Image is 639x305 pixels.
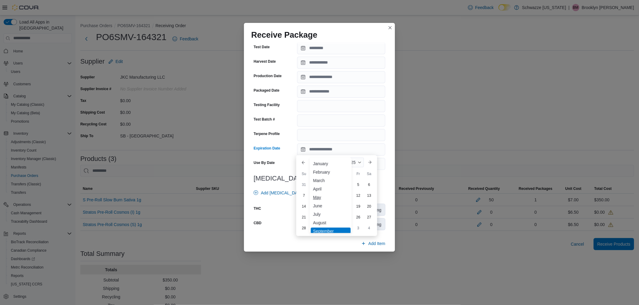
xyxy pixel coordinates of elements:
[299,180,309,190] div: day-31
[299,212,309,222] div: day-21
[299,202,309,211] div: day-14
[365,158,375,167] button: Next month
[354,180,363,190] div: day-5
[364,202,374,211] div: day-20
[297,86,385,98] input: Press the down key to open a popover containing a calendar.
[297,71,385,83] input: Press the down key to open a popover containing a calendar.
[372,219,385,230] div: mg
[251,30,317,40] h1: Receive Package
[364,169,374,179] div: Sa
[254,131,280,136] label: Terpene Profile
[364,191,374,200] div: day-13
[299,169,309,179] div: Su
[354,202,363,211] div: day-19
[254,102,280,107] label: Testing Facility
[299,191,309,200] div: day-7
[299,223,309,233] div: day-28
[311,219,351,226] div: August
[311,160,351,167] div: January
[311,168,351,176] div: February
[311,228,351,235] div: September
[297,42,385,54] input: Press the down key to open a popover containing a calendar.
[254,160,275,165] label: Use By Date
[254,206,261,211] label: THC
[311,177,351,184] div: March
[251,187,306,199] button: Add [MEDICAL_DATA]
[299,179,375,234] div: September, 2025
[344,158,364,167] div: Button. Open the year selector. 2025 is currently selected.
[299,158,308,167] button: Previous Month
[254,221,262,225] label: CBD
[297,57,385,69] input: Press the down key to open a popover containing a calendar.
[254,88,279,93] label: Packaged Date
[354,191,363,200] div: day-12
[311,194,351,201] div: May
[364,212,374,222] div: day-27
[254,45,270,49] label: Test Date
[364,223,374,233] div: day-4
[254,146,280,151] label: Expiration Date
[354,169,363,179] div: Fr
[297,143,385,156] input: Press the down key to enter a popover containing a calendar. Press the escape key to close the po...
[254,59,276,64] label: Harvest Date
[372,204,385,215] div: mg
[364,180,374,190] div: day-6
[368,241,385,247] span: Add Item
[311,211,351,218] div: July
[311,185,351,193] div: April
[254,117,275,122] label: Test Batch #
[254,175,385,182] h3: [MEDICAL_DATA]
[311,202,351,209] div: June
[387,24,394,31] button: Closes this modal window
[254,74,282,78] label: Production Date
[354,223,363,233] div: day-3
[359,237,388,250] button: Add Item
[261,190,304,196] span: Add [MEDICAL_DATA]
[354,212,363,222] div: day-26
